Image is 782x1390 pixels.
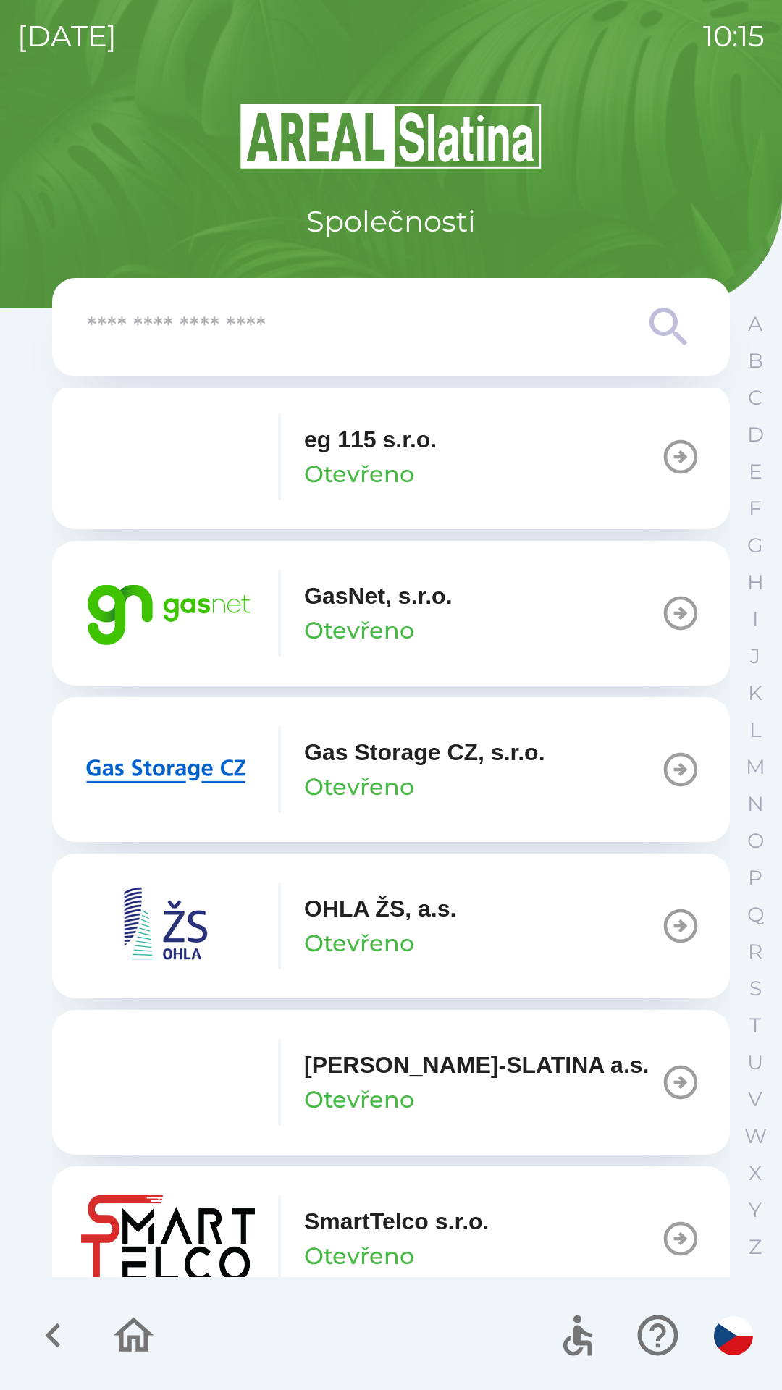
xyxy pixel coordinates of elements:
button: [PERSON_NAME]-SLATINA a.s.Otevřeno [52,1010,730,1155]
button: O [737,822,773,859]
button: GasNet, s.r.o.Otevřeno [52,541,730,686]
button: Z [737,1229,773,1265]
p: O [747,828,764,854]
button: M [737,749,773,785]
button: Y [737,1192,773,1229]
button: J [737,638,773,675]
button: H [737,564,773,601]
p: F [749,496,762,521]
p: Z [749,1234,762,1260]
p: C [748,385,762,410]
p: B [748,348,763,374]
p: Otevřeno [304,457,414,492]
button: E [737,453,773,490]
p: P [748,865,762,890]
img: Logo [52,101,730,171]
p: D [747,422,764,447]
button: P [737,859,773,896]
button: Q [737,896,773,933]
img: e7973d4e-78b1-4a83-8dc1-9059164483d7.png [81,1039,255,1126]
p: U [747,1050,763,1075]
p: Otevřeno [304,926,414,961]
button: T [737,1007,773,1044]
p: eg 115 s.r.o. [304,422,437,457]
button: X [737,1155,773,1192]
p: R [748,939,762,964]
img: 95bd5263-4d84-4234-8c68-46e365c669f1.png [81,570,255,657]
button: S [737,970,773,1007]
button: B [737,342,773,379]
p: I [752,607,758,632]
p: M [746,754,765,780]
p: A [748,311,762,337]
p: E [749,459,762,484]
p: [PERSON_NAME]-SLATINA a.s. [304,1048,649,1082]
p: X [749,1161,762,1186]
button: eg 115 s.r.o.Otevřeno [52,384,730,529]
p: Otevřeno [304,770,414,804]
button: N [737,785,773,822]
p: T [749,1013,761,1038]
p: S [749,976,762,1001]
button: U [737,1044,773,1081]
img: 1a4889b5-dc5b-4fa6-815e-e1339c265386.png [81,413,255,500]
p: H [747,570,764,595]
p: OHLA ŽS, a.s. [304,891,456,926]
button: W [737,1118,773,1155]
button: G [737,527,773,564]
img: cs flag [714,1316,753,1355]
p: Otevřeno [304,613,414,648]
button: R [737,933,773,970]
p: L [749,717,761,743]
p: SmartTelco s.r.o. [304,1204,489,1239]
button: Gas Storage CZ, s.r.o.Otevřeno [52,697,730,842]
button: I [737,601,773,638]
p: K [748,681,762,706]
button: C [737,379,773,416]
img: 2bd567fa-230c-43b3-b40d-8aef9e429395.png [81,726,255,813]
p: GasNet, s.r.o. [304,578,453,613]
button: D [737,416,773,453]
button: SmartTelco s.r.o.Otevřeno [52,1166,730,1311]
p: Q [747,902,764,927]
p: Společnosti [306,200,476,243]
img: 95230cbc-907d-4dce-b6ee-20bf32430970.png [81,883,255,969]
p: Otevřeno [304,1082,414,1117]
p: 10:15 [703,14,765,58]
button: F [737,490,773,527]
p: J [750,644,760,669]
p: [DATE] [17,14,117,58]
p: Gas Storage CZ, s.r.o. [304,735,545,770]
p: Y [749,1197,762,1223]
button: K [737,675,773,712]
p: V [748,1087,762,1112]
p: G [747,533,763,558]
img: a1091e8c-df79-49dc-bd76-976ff18fd19d.png [81,1195,255,1282]
p: N [747,791,764,817]
button: V [737,1081,773,1118]
p: Otevřeno [304,1239,414,1273]
button: L [737,712,773,749]
p: W [744,1124,767,1149]
button: A [737,306,773,342]
button: OHLA ŽS, a.s.Otevřeno [52,854,730,998]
